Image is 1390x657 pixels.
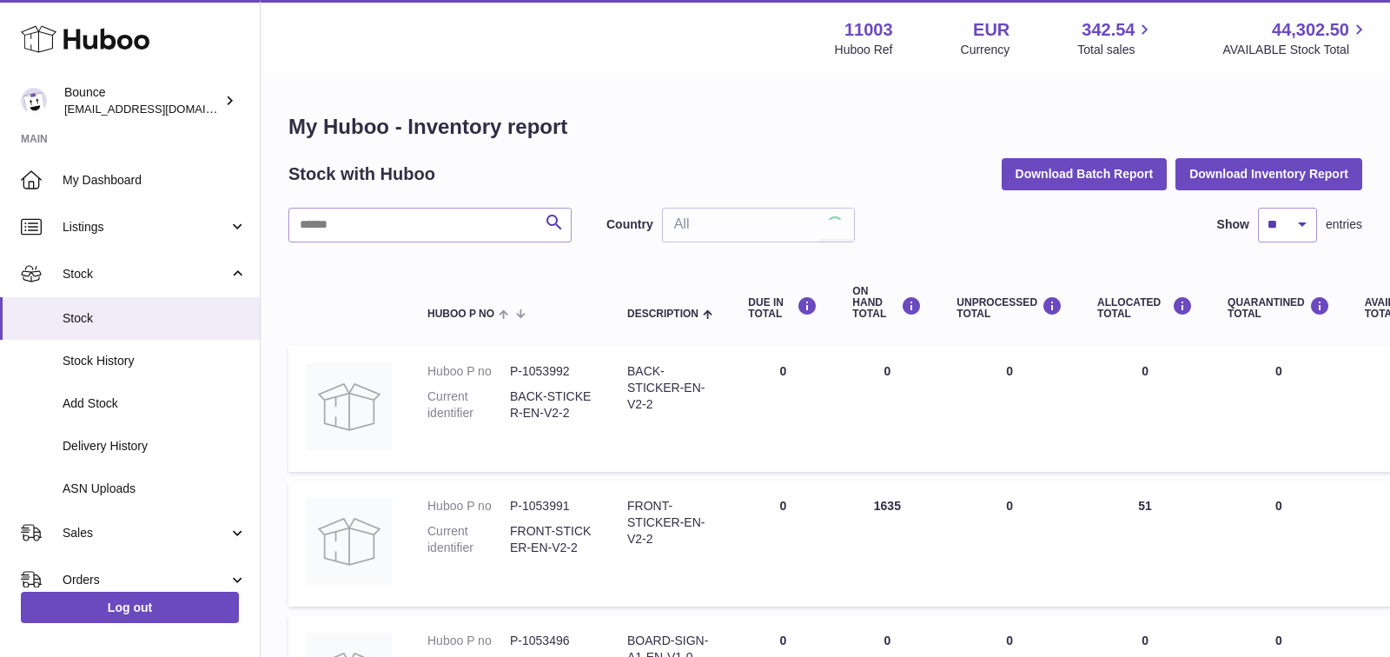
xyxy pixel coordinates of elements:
[1097,296,1193,320] div: ALLOCATED Total
[427,523,510,556] dt: Current identifier
[939,481,1080,607] td: 0
[1275,634,1282,647] span: 0
[510,388,592,421] dd: BACK-STICKER-EN-V2-2
[510,498,592,514] dd: P-1053991
[63,481,247,497] span: ASN Uploads
[961,42,1010,58] div: Currency
[1175,158,1362,189] button: Download Inventory Report
[510,633,592,649] dd: P-1053496
[835,42,893,58] div: Huboo Ref
[627,363,713,413] div: BACK-STICKER-EN-V2-2
[63,572,228,588] span: Orders
[1275,499,1282,513] span: 0
[288,163,435,186] h2: Stock with Huboo
[64,84,221,117] div: Bounce
[973,18,1009,42] strong: EUR
[63,353,247,369] span: Stock History
[510,363,592,380] dd: P-1053992
[748,296,817,320] div: DUE IN TOTAL
[427,633,510,649] dt: Huboo P no
[63,395,247,412] span: Add Stock
[1222,18,1369,58] a: 44,302.50 AVAILABLE Stock Total
[63,525,228,541] span: Sales
[1326,216,1362,233] span: entries
[606,216,653,233] label: Country
[1275,364,1282,378] span: 0
[1222,42,1369,58] span: AVAILABLE Stock Total
[1077,42,1155,58] span: Total sales
[1217,216,1249,233] label: Show
[306,363,393,450] img: product image
[1228,296,1330,320] div: QUARANTINED Total
[63,438,247,455] span: Delivery History
[731,346,835,472] td: 0
[835,346,939,472] td: 0
[844,18,893,42] strong: 11003
[1080,346,1210,472] td: 0
[731,481,835,607] td: 0
[63,172,247,189] span: My Dashboard
[21,592,239,623] a: Log out
[835,481,939,607] td: 1635
[306,498,393,585] img: product image
[21,88,47,114] img: collateral@usebounce.com
[427,309,494,320] span: Huboo P no
[510,523,592,556] dd: FRONT-STICKER-EN-V2-2
[427,388,510,421] dt: Current identifier
[627,498,713,547] div: FRONT-STICKER-EN-V2-2
[427,363,510,380] dt: Huboo P no
[939,346,1080,472] td: 0
[956,296,1062,320] div: UNPROCESSED Total
[63,310,247,327] span: Stock
[1272,18,1349,42] span: 44,302.50
[1077,18,1155,58] a: 342.54 Total sales
[1080,481,1210,607] td: 51
[1082,18,1135,42] span: 342.54
[1002,158,1168,189] button: Download Batch Report
[288,113,1362,141] h1: My Huboo - Inventory report
[63,266,228,282] span: Stock
[627,309,698,320] span: Description
[852,286,922,321] div: ON HAND Total
[63,219,228,236] span: Listings
[64,102,255,116] span: [EMAIL_ADDRESS][DOMAIN_NAME]
[427,498,510,514] dt: Huboo P no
